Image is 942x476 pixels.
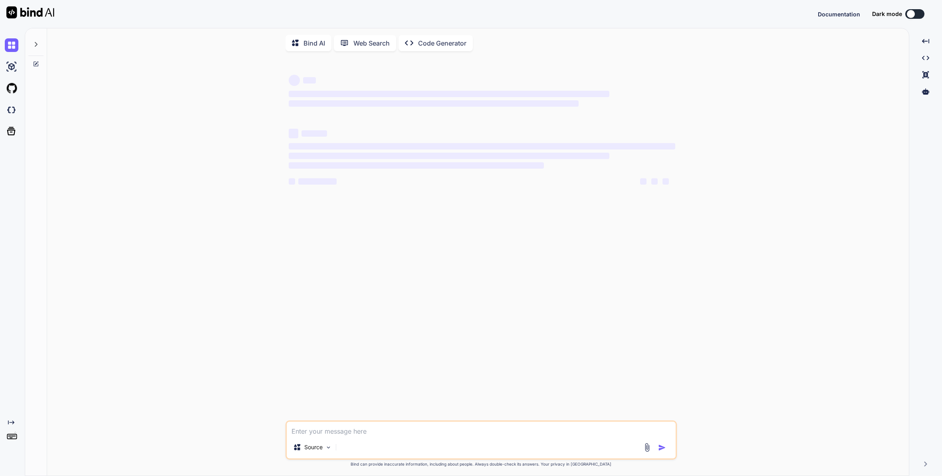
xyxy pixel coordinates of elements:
img: icon [658,444,666,452]
span: ‌ [289,75,300,86]
span: ‌ [289,143,675,149]
span: ‌ [289,178,295,185]
p: Bind AI [303,38,325,48]
img: Bind AI [6,6,54,18]
p: Source [304,443,323,451]
span: ‌ [301,130,327,137]
span: ‌ [289,91,609,97]
img: githubLight [5,82,18,95]
img: attachment [643,443,652,452]
span: Documentation [818,11,860,18]
span: ‌ [289,129,298,138]
span: Dark mode [872,10,902,18]
span: ‌ [640,178,647,185]
p: Bind can provide inaccurate information, including about people. Always double-check its answers.... [286,461,677,467]
img: Pick Models [325,444,332,451]
span: ‌ [651,178,658,185]
span: ‌ [289,162,544,169]
p: Code Generator [418,38,466,48]
img: ai-studio [5,60,18,74]
span: ‌ [298,178,337,185]
span: ‌ [289,153,609,159]
span: ‌ [289,100,579,107]
img: darkCloudIdeIcon [5,103,18,117]
span: ‌ [662,178,669,185]
span: ‌ [303,77,316,84]
p: Web Search [353,38,390,48]
img: chat [5,38,18,52]
button: Documentation [818,10,860,18]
